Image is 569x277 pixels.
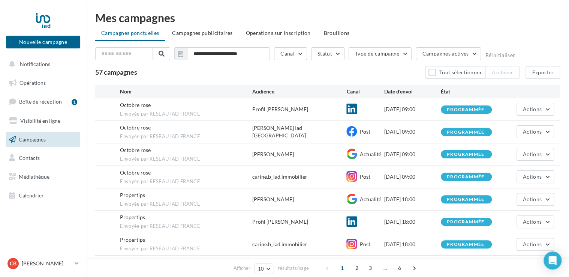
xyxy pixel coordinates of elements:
div: programmée [447,220,484,224]
span: Octobre rose [120,124,151,131]
button: Actions [517,170,554,183]
button: Actions [517,215,554,228]
span: Médiathèque [19,173,49,180]
button: Nouvelle campagne [6,36,80,48]
div: [DATE] 18:00 [384,218,441,226]
span: Envoyée par RESEAU IAD FRANCE [120,245,252,252]
span: 57 campagnes [95,68,137,76]
span: Notifications [20,61,50,67]
button: Tout sélectionner [425,66,485,79]
span: Visibilité en ligne [20,117,60,124]
button: Actions [517,103,554,116]
div: [DATE] 09:00 [384,128,441,135]
div: programmée [447,175,484,179]
span: 3 [364,262,376,274]
span: 6 [394,262,406,274]
a: Boîte de réception1 [4,93,82,110]
a: Opérations [4,75,82,91]
button: Actions [517,125,554,138]
div: [DATE] 09:00 [384,173,441,181]
span: CB [10,260,16,267]
div: [PERSON_NAME] [252,151,294,158]
span: 1 [336,262,348,274]
div: [DATE] 09:00 [384,151,441,158]
span: Post [359,128,370,135]
div: carine.b_iad.immobilier [252,173,307,181]
span: Operations sur inscription [246,30,310,36]
span: Octobre rose [120,169,151,176]
button: Campagnes actives [416,47,481,60]
span: Actualité [359,151,381,157]
span: Actualité [359,196,381,202]
div: Date d'envoi [384,88,441,95]
div: Audience [252,88,347,95]
span: 10 [258,266,264,272]
span: Actions [523,106,542,112]
span: Opérations [19,80,46,86]
span: Boîte de réception [19,98,62,105]
div: Canal [346,88,384,95]
a: CB [PERSON_NAME] [6,256,80,271]
span: Envoyée par RESEAU IAD FRANCE [120,223,252,230]
div: programmée [447,242,484,247]
button: Canal [274,47,307,60]
div: [DATE] 09:00 [384,105,441,113]
button: Notifications [4,56,79,72]
button: Réinitialiser [485,52,515,58]
div: Nom [120,88,252,95]
button: Exporter [526,66,560,79]
span: Calendrier [19,192,44,199]
span: Campagnes publicitaires [172,30,232,36]
div: programmée [447,152,484,157]
span: Actions [523,151,542,157]
div: Mes campagnes [95,12,560,23]
span: Campagnes actives [422,50,469,57]
span: Post [359,241,370,247]
a: Contacts [4,150,82,166]
span: Actions [523,218,542,225]
div: [DATE] 18:00 [384,241,441,248]
span: Envoyée par RESEAU IAD FRANCE [120,111,252,117]
button: Type de campagne [349,47,412,60]
a: Médiathèque [4,169,82,185]
span: résultats/page [277,265,308,272]
span: Envoyée par RESEAU IAD FRANCE [120,201,252,208]
span: Post [359,173,370,180]
div: État [441,88,497,95]
button: Statut [311,47,344,60]
div: Profil [PERSON_NAME] [252,105,308,113]
button: Actions [517,193,554,206]
span: 2 [351,262,363,274]
div: [PERSON_NAME] [252,196,294,203]
div: programmée [447,130,484,135]
span: Octobre rose [120,147,151,153]
span: Contacts [19,155,40,161]
span: Actions [523,128,542,135]
span: Envoyée par RESEAU IAD FRANCE [120,156,252,163]
div: programmée [447,107,484,112]
span: Octobre rose [120,102,151,108]
div: 1 [72,99,77,105]
div: Profil [PERSON_NAME] [252,218,308,226]
span: Envoyée par RESEAU IAD FRANCE [120,178,252,185]
span: Propertips [120,192,145,198]
span: Actions [523,241,542,247]
button: 10 [255,263,274,274]
div: [DATE] 18:00 [384,196,441,203]
a: Campagnes [4,132,82,148]
a: Visibilité en ligne [4,113,82,129]
div: programmée [447,197,484,202]
span: Propertips [120,236,145,243]
span: Propertips [120,214,145,220]
a: Calendrier [4,188,82,203]
div: Open Intercom Messenger [544,251,562,269]
button: Actions [517,148,554,161]
div: [PERSON_NAME] Iad [GEOGRAPHIC_DATA] [252,124,347,139]
span: Campagnes [19,136,46,142]
span: ... [379,262,391,274]
div: carine.b_iad.immobilier [252,241,307,248]
p: [PERSON_NAME] [22,260,72,267]
span: Brouillons [324,30,350,36]
span: Actions [523,196,542,202]
button: Archiver [485,66,520,79]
